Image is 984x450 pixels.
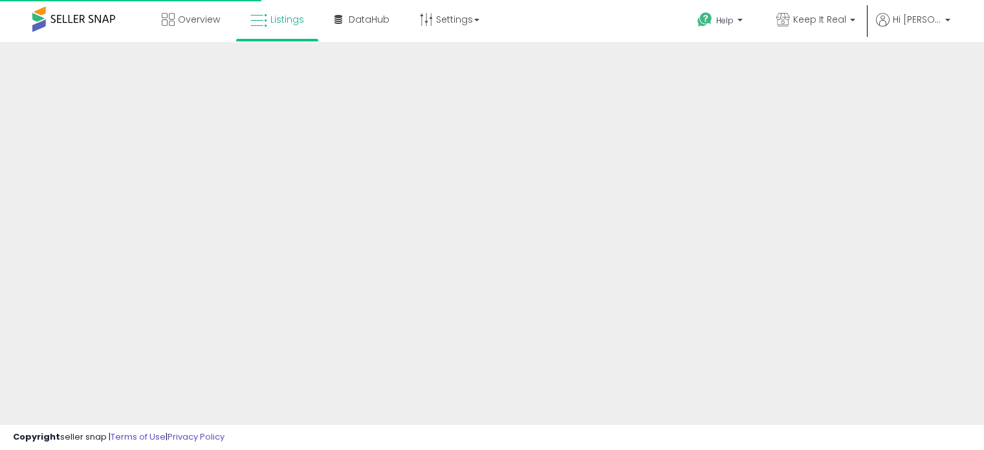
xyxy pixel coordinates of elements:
span: Help [716,15,734,26]
span: Keep It Real [793,13,846,26]
span: DataHub [349,13,389,26]
a: Help [687,2,756,42]
a: Terms of Use [111,431,166,443]
a: Privacy Policy [168,431,224,443]
div: seller snap | | [13,431,224,444]
span: Hi [PERSON_NAME] [893,13,941,26]
a: Hi [PERSON_NAME] [876,13,950,42]
span: Overview [178,13,220,26]
strong: Copyright [13,431,60,443]
span: Listings [270,13,304,26]
i: Get Help [697,12,713,28]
